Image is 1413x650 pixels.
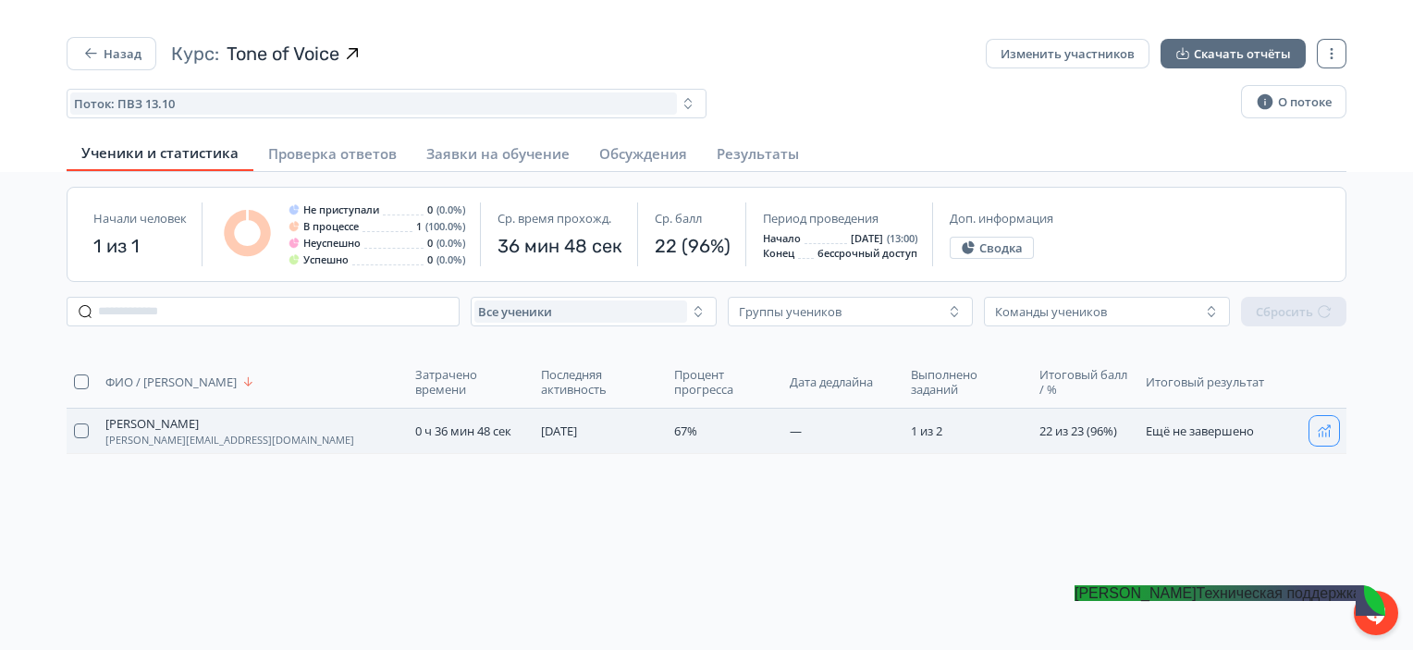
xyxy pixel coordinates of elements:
span: 22 из 23 (96%) [1039,423,1117,439]
span: Успешно [303,254,349,265]
span: (0.0%) [436,254,465,265]
span: Проверка ответов [268,144,397,163]
span: Ср. балл [655,211,702,226]
span: Ещё не завершено [1146,423,1254,439]
span: Затрачено времени [415,367,523,397]
span: Ученики и статистика [81,143,239,162]
span: Результаты [717,144,799,163]
span: (0.0%) [436,204,465,215]
div: Группы учеников [739,304,842,319]
span: Все ученики [478,304,552,319]
button: Дата дедлайна [790,371,877,393]
span: Tone of Voice [227,41,339,67]
button: Сводка [950,237,1034,259]
span: Заявки на обучение [426,144,570,163]
span: [PERSON_NAME][EMAIL_ADDRESS][DOMAIN_NAME] [105,435,354,446]
span: Дата дедлайна [790,374,873,389]
button: Скачать отчёты [1161,39,1306,68]
span: Последняя активность [541,367,655,397]
button: Поток: ПВЗ 13.10 [67,89,706,118]
span: — [790,423,802,439]
span: Неуспешно [303,238,361,249]
span: Период проведения [763,211,879,226]
button: Процент прогресса [674,363,775,400]
jdiv: Техническая поддержка [1197,585,1361,601]
span: В процессе [303,221,359,232]
span: (13:00) [887,233,917,244]
span: Курс: [171,41,219,67]
span: Поток: ПВЗ 13.10 [74,96,175,111]
span: 0 [427,204,433,215]
span: 36 мин 48 сек [498,233,622,259]
span: Доп. информация [950,211,1053,226]
span: 1 [416,221,422,232]
button: Группы учеников [728,297,974,326]
span: Сводка [979,240,1023,255]
span: 67% [674,423,697,439]
button: Изменить участников [986,39,1149,68]
span: Процент прогресса [674,367,771,397]
span: Итоговый балл / % [1039,367,1127,397]
span: 22 (96%) [655,233,731,259]
span: Обсуждения [599,144,687,163]
button: Затрачено времени [415,363,527,400]
span: Ср. время прохожд. [498,211,611,226]
span: Конец [763,248,794,259]
span: [DATE] [851,233,883,244]
span: 0 ч 36 мин 48 сек [415,423,511,439]
span: ФИО / [PERSON_NAME] [105,374,237,389]
span: Не приступали [303,204,379,215]
span: Выполнено заданий [911,367,1020,397]
button: [PERSON_NAME][PERSON_NAME][EMAIL_ADDRESS][DOMAIN_NAME] [105,416,354,446]
button: Команды учеников [984,297,1230,326]
span: Начало [763,233,801,244]
span: 0 [427,238,433,249]
span: Начали человек [93,211,187,226]
div: Команды учеников [995,304,1107,319]
span: 1 из 2 [911,423,942,439]
span: [PERSON_NAME] [105,416,199,431]
button: Все ученики [471,297,717,326]
button: О потоке [1241,85,1346,118]
button: Выполнено заданий [911,363,1024,400]
span: (100.0%) [425,221,465,232]
button: Итоговый балл / % [1039,363,1131,400]
span: 0 [427,254,433,265]
button: ФИО / [PERSON_NAME] [105,371,259,393]
span: [DATE] [541,423,577,439]
span: Итоговый результат [1146,374,1280,389]
span: 1 из 1 [93,233,187,259]
button: Сбросить [1241,297,1346,326]
span: (0.0%) [436,238,465,249]
jdiv: [PERSON_NAME] [1075,585,1197,601]
span: бессрочный доступ [817,248,917,259]
button: Последняя активность [541,363,658,400]
button: Назад [67,37,156,70]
